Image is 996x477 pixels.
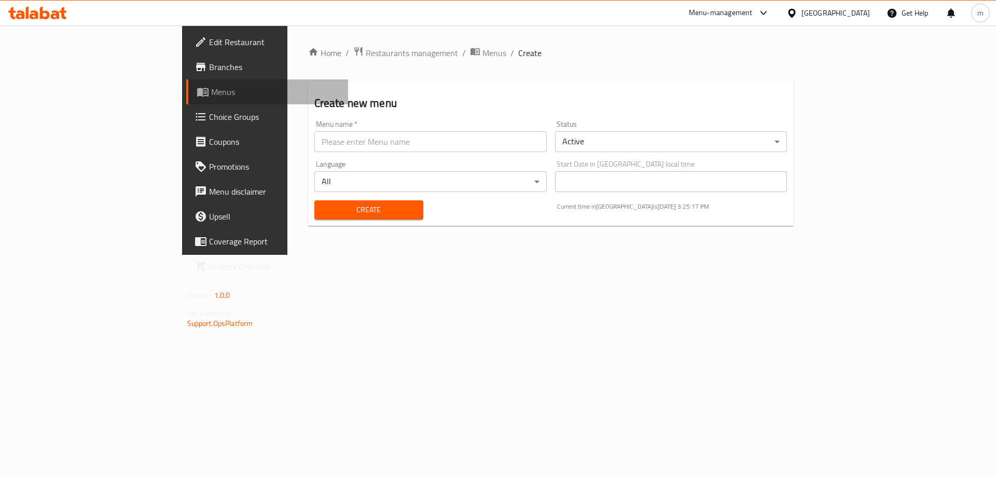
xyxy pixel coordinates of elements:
h2: Create new menu [314,96,787,111]
span: Menus [211,86,340,98]
a: Coupons [186,129,349,154]
a: Choice Groups [186,104,349,129]
span: Edit Restaurant [209,36,340,48]
span: Menu disclaimer [209,185,340,198]
a: Menus [186,79,349,104]
span: Version: [187,289,213,302]
span: m [977,7,984,19]
span: Coverage Report [209,235,340,248]
a: Menu disclaimer [186,179,349,204]
a: Branches [186,54,349,79]
p: Current time in [GEOGRAPHIC_DATA] is [DATE] 3:25:17 PM [557,202,787,211]
a: Support.OpsPlatform [187,317,253,330]
span: Restaurants management [366,47,458,59]
nav: breadcrumb [308,46,794,60]
li: / [462,47,466,59]
div: [GEOGRAPHIC_DATA] [801,7,870,19]
a: Edit Restaurant [186,30,349,54]
div: Active [555,131,787,152]
button: Create [314,200,423,220]
span: Create [323,203,415,216]
a: Upsell [186,204,349,229]
a: Promotions [186,154,349,179]
span: Branches [209,61,340,73]
a: Menus [470,46,506,60]
span: Choice Groups [209,111,340,123]
span: Get support on: [187,306,235,320]
span: Promotions [209,160,340,173]
div: All [314,171,547,192]
a: Grocery Checklist [186,254,349,279]
span: Upsell [209,210,340,223]
input: Please enter Menu name [314,131,547,152]
a: Coverage Report [186,229,349,254]
div: Menu-management [689,7,753,19]
span: Grocery Checklist [209,260,340,272]
span: Create [518,47,542,59]
span: Menus [482,47,506,59]
span: 1.0.0 [214,289,230,302]
a: Restaurants management [353,46,458,60]
span: Coupons [209,135,340,148]
li: / [510,47,514,59]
